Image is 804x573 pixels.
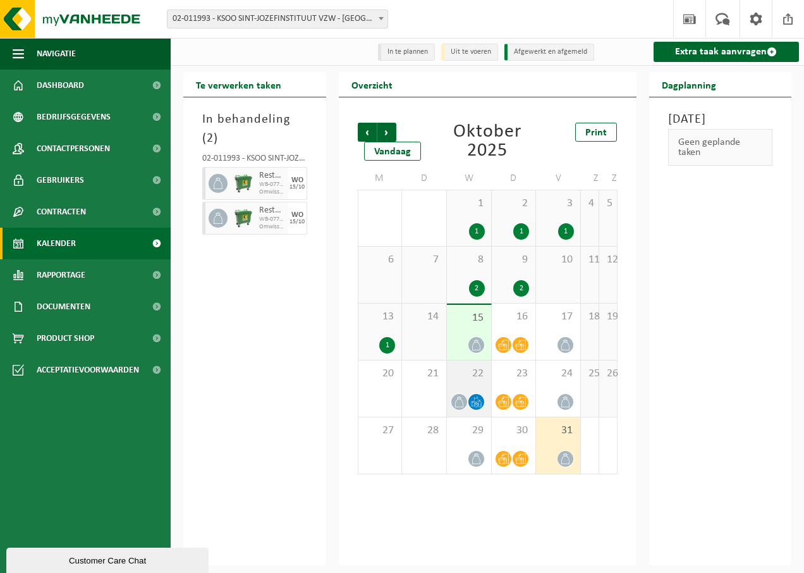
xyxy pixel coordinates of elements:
[289,219,305,225] div: 15/10
[542,367,574,381] span: 24
[358,167,403,190] td: M
[453,424,485,438] span: 29
[453,253,485,267] span: 8
[234,174,253,193] img: WB-0770-HPE-GN-01
[234,209,253,228] img: WB-0770-HPE-GN-04
[668,129,773,166] div: Geen geplande taken
[654,42,800,62] a: Extra taak aanvragen
[291,211,303,219] div: WO
[37,133,110,164] span: Contactpersonen
[453,311,485,325] span: 15
[469,280,485,297] div: 2
[259,216,285,223] span: WB-0770-HP restafval
[289,184,305,190] div: 15/10
[441,44,498,61] li: Uit te voeren
[37,196,86,228] span: Contracten
[542,197,574,211] span: 3
[207,132,214,145] span: 2
[6,545,211,573] iframe: chat widget
[504,44,594,61] li: Afgewerkt en afgemeld
[37,101,111,133] span: Bedrijfsgegevens
[167,9,388,28] span: 02-011993 - KSOO SINT-JOZEFINSTITUUT VZW - OOSTENDE
[37,164,84,196] span: Gebruikers
[587,367,592,381] span: 25
[202,154,307,167] div: 02-011993 - KSOO SINT-JOZEFINSTITUUT VZW - [GEOGRAPHIC_DATA]
[575,123,617,142] a: Print
[668,110,773,129] h3: [DATE]
[37,70,84,101] span: Dashboard
[37,323,94,354] span: Product Shop
[202,110,307,148] h3: In behandeling ( )
[453,197,485,211] span: 1
[167,10,387,28] span: 02-011993 - KSOO SINT-JOZEFINSTITUUT VZW - OOSTENDE
[402,167,447,190] td: D
[37,228,76,259] span: Kalender
[408,367,440,381] span: 21
[37,38,76,70] span: Navigatie
[498,424,530,438] span: 30
[37,259,85,291] span: Rapportage
[378,44,435,61] li: In te plannen
[498,367,530,381] span: 23
[498,197,530,211] span: 2
[606,197,611,211] span: 5
[259,223,285,231] span: Omwisseling. Eenmalige omwisseling - Slijtage
[599,167,618,190] td: Z
[587,310,592,324] span: 18
[365,367,396,381] span: 20
[358,123,377,142] span: Vorige
[259,171,285,181] span: Restafval
[498,310,530,324] span: 16
[408,253,440,267] span: 7
[492,167,537,190] td: D
[606,310,611,324] span: 19
[291,176,303,184] div: WO
[183,72,294,97] h2: Te verwerken taken
[408,424,440,438] span: 28
[587,197,592,211] span: 4
[606,367,611,381] span: 26
[259,188,285,196] span: Omwisseling. Eenmalige omwisseling - Slijtage
[585,128,607,138] span: Print
[379,337,395,354] div: 1
[365,253,396,267] span: 6
[513,280,529,297] div: 2
[498,253,530,267] span: 9
[259,206,285,216] span: Restafval
[542,424,574,438] span: 31
[581,167,599,190] td: Z
[447,123,528,161] div: Oktober 2025
[365,310,396,324] span: 13
[469,223,485,240] div: 1
[259,181,285,188] span: WB-0770-HP restafval
[606,253,611,267] span: 12
[364,142,421,161] div: Vandaag
[339,72,405,97] h2: Overzicht
[542,310,574,324] span: 17
[536,167,581,190] td: V
[365,424,396,438] span: 27
[408,310,440,324] span: 14
[649,72,729,97] h2: Dagplanning
[453,367,485,381] span: 22
[377,123,396,142] span: Volgende
[37,291,90,323] span: Documenten
[447,167,492,190] td: W
[558,223,574,240] div: 1
[513,223,529,240] div: 1
[542,253,574,267] span: 10
[587,253,592,267] span: 11
[37,354,139,386] span: Acceptatievoorwaarden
